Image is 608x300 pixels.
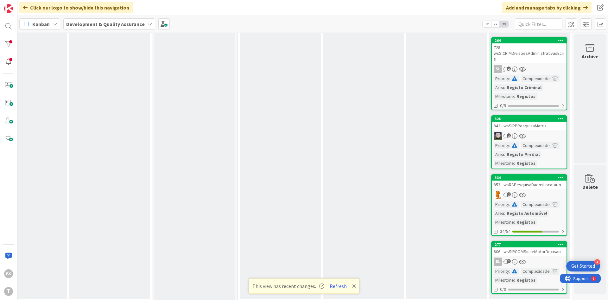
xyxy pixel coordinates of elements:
div: 334 [492,175,567,181]
span: : [514,93,515,100]
div: 728 - wsSICRIMDivisoesAdministrativasEcris [492,43,567,63]
div: 328 [492,116,567,122]
div: Delete [582,183,598,191]
a: 277806 - wsSIRCOMSicaeMotorDecisaoSLPriority:Complexidade:Milestone:Registos0/9 [491,241,567,294]
span: : [550,75,551,82]
div: Milestone [494,160,514,167]
div: Registo Criminal [505,84,543,91]
span: : [509,75,510,82]
span: 3x [500,21,508,27]
span: : [514,160,515,167]
div: Add and manage tabs by clicking [502,2,592,13]
div: Complexidade [521,142,550,149]
span: 2 [507,259,511,263]
div: Priority [494,75,509,82]
span: : [504,151,505,158]
img: RL [494,191,502,199]
span: 34/54 [500,228,510,235]
div: 264 [495,38,567,43]
img: Visit kanbanzone.com [4,4,13,13]
span: 2 [507,67,511,71]
div: Registos [515,93,537,100]
div: 1 [33,3,35,8]
a: 334853 - wsRAPesquisaDadosLocatarioRLPriority:Complexidade:Area:Registo AutomóvelMilestone:Regist... [491,174,567,236]
div: 328842 - wsSIRPPesquisaMatriz [492,116,567,130]
div: Priority [494,142,509,149]
span: : [509,268,510,275]
span: : [509,201,510,208]
span: Kanban [32,20,50,28]
div: Milestone [494,277,514,284]
span: : [504,210,505,217]
span: : [550,201,551,208]
div: SL [492,258,567,266]
div: Registo Automóvel [505,210,549,217]
a: 264728 - wsSICRIMDivisoesAdministrativasEcrisSLPriority:Complexidade:Area:Registo CriminalMilesto... [491,37,567,110]
span: 0/9 [500,102,506,109]
div: Registos [515,277,537,284]
div: 842 - wsSIRPPesquisaMatriz [492,122,567,130]
div: 4 [594,259,600,265]
div: Open Get Started checklist, remaining modules: 4 [566,261,600,271]
div: 806 - wsSIRCOMSicaeMotorDecisao [492,247,567,256]
span: : [514,277,515,284]
div: Priority [494,268,509,275]
span: This view has recent changes. [252,282,324,290]
div: T [4,287,13,296]
div: Complexidade [521,75,550,82]
b: Development & Quality Assurance [66,21,145,27]
div: Click our logo to show/hide this navigation [19,2,133,13]
div: Milestone [494,219,514,226]
div: Area [494,151,504,158]
span: Support [13,1,29,9]
span: : [514,219,515,226]
div: 334 [495,176,567,180]
div: Priority [494,201,509,208]
div: RL [492,191,567,199]
div: 277806 - wsSIRCOMSicaeMotorDecisao [492,242,567,256]
span: 1x [483,21,491,27]
div: 334853 - wsRAPesquisaDadosLocatario [492,175,567,189]
div: 277 [495,242,567,247]
div: Get Started [571,263,595,269]
div: 853 - wsRAPesquisaDadosLocatario [492,181,567,189]
div: Area [494,84,504,91]
div: Area [494,210,504,217]
div: Milestone [494,93,514,100]
span: : [550,268,551,275]
span: : [504,84,505,91]
div: SL [494,65,502,73]
div: 328 [495,117,567,121]
div: BS [4,269,13,278]
div: Complexidade [521,268,550,275]
div: 277 [492,242,567,247]
span: 0/9 [500,286,506,293]
button: Refresh [327,282,349,290]
div: SL [494,258,502,266]
span: 2x [491,21,500,27]
img: LS [494,132,502,140]
a: 328842 - wsSIRPPesquisaMatrizLSPriority:Complexidade:Area:Registo PredialMilestone:Registos [491,115,567,169]
span: 2 [507,133,511,137]
div: LS [492,132,567,140]
div: Complexidade [521,201,550,208]
span: : [509,142,510,149]
div: Registos [515,219,537,226]
span: : [550,142,551,149]
span: 2 [507,192,511,196]
div: 264728 - wsSICRIMDivisoesAdministrativasEcris [492,38,567,63]
input: Quick Filter... [515,18,562,30]
div: 264 [492,38,567,43]
div: Archive [582,53,598,60]
div: SL [492,65,567,73]
div: Registo Predial [505,151,541,158]
div: Registos [515,160,537,167]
